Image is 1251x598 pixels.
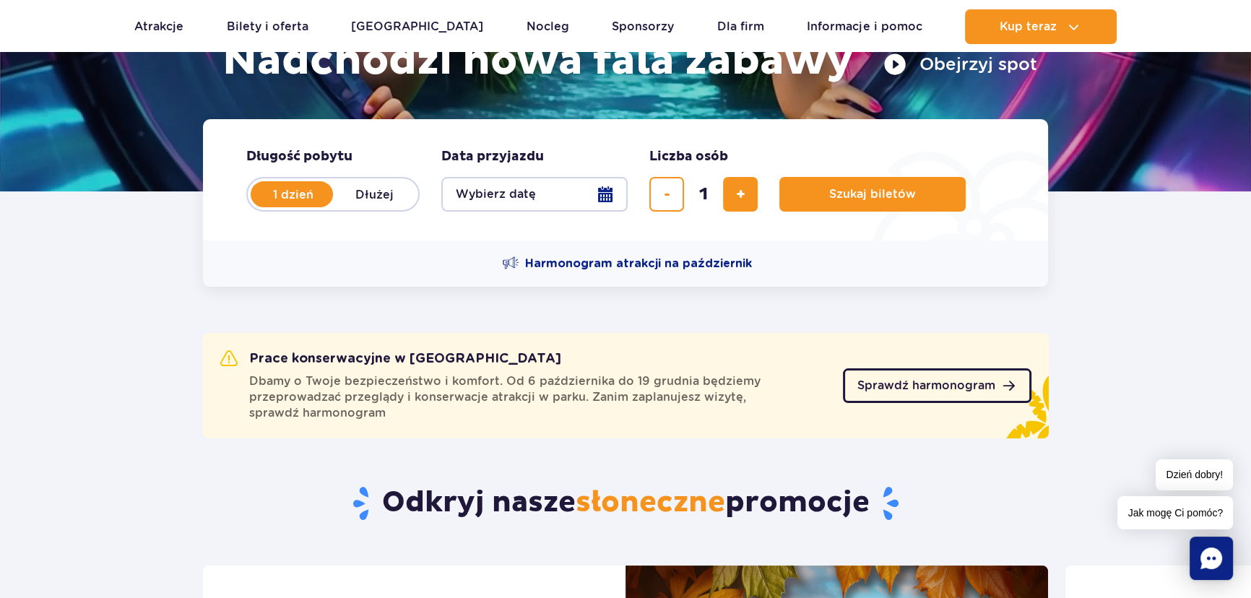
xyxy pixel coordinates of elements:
[857,380,995,391] span: Sprawdź harmonogram
[999,20,1056,33] span: Kup teraz
[525,256,752,272] span: Harmonogram atrakcji na październik
[649,148,728,165] span: Liczba osób
[686,177,721,212] input: liczba biletów
[612,9,674,44] a: Sponsorzy
[965,9,1117,44] button: Kup teraz
[829,188,916,201] span: Szukaj biletów
[717,9,764,44] a: Dla firm
[249,373,826,421] span: Dbamy o Twoje bezpieczeństwo i komfort. Od 6 października do 19 grudnia będziemy przeprowadzać pr...
[649,177,684,212] button: usuń bilet
[1117,496,1233,529] span: Jak mogę Ci pomóc?
[246,148,352,165] span: Długość pobytu
[227,9,308,44] a: Bilety i oferta
[779,177,966,212] button: Szukaj biletów
[502,255,752,272] a: Harmonogram atrakcji na październik
[527,9,569,44] a: Nocleg
[723,177,758,212] button: dodaj bilet
[351,9,483,44] a: [GEOGRAPHIC_DATA]
[807,9,922,44] a: Informacje i pomoc
[203,485,1049,522] h2: Odkryj nasze promocje
[576,485,725,521] span: słoneczne
[441,177,628,212] button: Wybierz datę
[883,53,1037,76] button: Obejrzyj spot
[1156,459,1233,490] span: Dzień dobry!
[134,9,183,44] a: Atrakcje
[220,350,561,368] h2: Prace konserwacyjne w [GEOGRAPHIC_DATA]
[441,148,544,165] span: Data przyjazdu
[203,119,1048,240] form: Planowanie wizyty w Park of Poland
[333,179,415,209] label: Dłużej
[252,179,334,209] label: 1 dzień
[843,368,1031,403] a: Sprawdź harmonogram
[1190,537,1233,580] div: Chat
